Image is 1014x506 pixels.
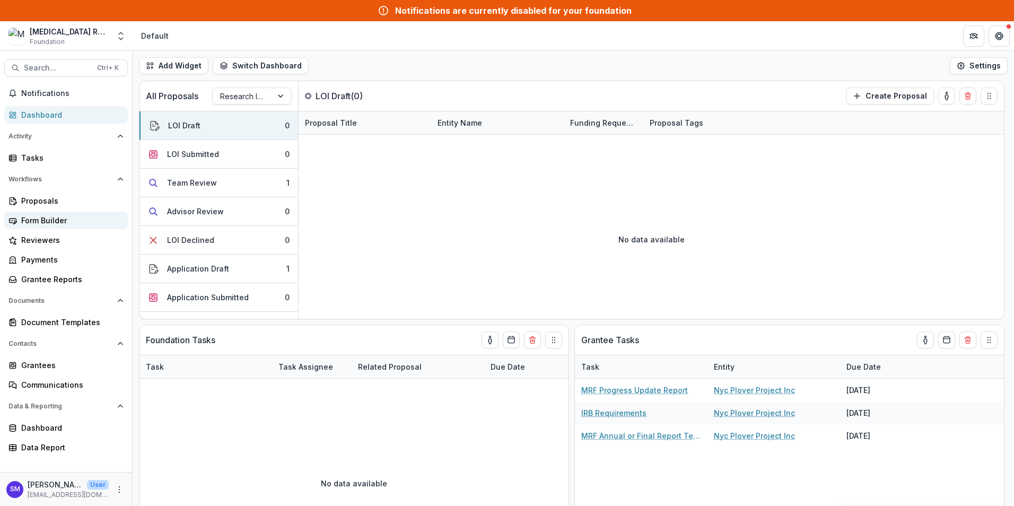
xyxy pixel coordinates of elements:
[146,90,198,102] p: All Proposals
[4,192,128,210] a: Proposals
[21,195,119,206] div: Proposals
[482,331,499,348] button: toggle-assigned-to-me
[167,234,214,246] div: LOI Declined
[840,361,887,372] div: Due Date
[503,331,520,348] button: Calendar
[4,171,128,188] button: Open Workflows
[21,442,119,453] div: Data Report
[352,355,484,378] div: Related Proposal
[167,177,217,188] div: Team Review
[21,422,119,433] div: Dashboard
[8,176,113,183] span: Workflows
[989,25,1010,47] button: Get Help
[286,177,290,188] div: 1
[141,30,169,41] div: Default
[431,117,488,128] div: Entity Name
[981,331,998,348] button: Drag
[963,25,984,47] button: Partners
[352,361,428,372] div: Related Proposal
[484,355,564,378] div: Due Date
[21,254,119,265] div: Payments
[21,317,119,328] div: Document Templates
[4,149,128,167] a: Tasks
[840,355,920,378] div: Due Date
[139,355,272,378] div: Task
[285,234,290,246] div: 0
[168,120,200,131] div: LOI Draft
[4,335,128,352] button: Open Contacts
[4,376,128,394] a: Communications
[959,331,976,348] button: Delete card
[146,334,215,346] p: Foundation Tasks
[30,26,109,37] div: [MEDICAL_DATA] Research Fund Workflow Sandbox
[285,120,290,131] div: 0
[431,111,564,134] div: Entity Name
[981,88,998,104] button: Drag
[4,251,128,268] a: Payments
[4,292,128,309] button: Open Documents
[581,430,701,441] a: MRF Annual or Final Report Template
[139,111,298,140] button: LOI Draft0
[575,361,606,372] div: Task
[87,480,109,490] p: User
[21,234,119,246] div: Reviewers
[321,478,387,489] p: No data available
[4,231,128,249] a: Reviewers
[707,355,840,378] div: Entity
[139,361,170,372] div: Task
[4,106,128,124] a: Dashboard
[707,361,741,372] div: Entity
[285,149,290,160] div: 0
[8,297,113,304] span: Documents
[139,255,298,283] button: Application Draft1
[643,117,710,128] div: Proposal Tags
[938,331,955,348] button: Calendar
[8,340,113,347] span: Contacts
[21,379,119,390] div: Communications
[8,28,25,45] img: Misophonia Research Fund Workflow Sandbox
[4,398,128,415] button: Open Data & Reporting
[213,57,309,74] button: Switch Dashboard
[643,111,776,134] div: Proposal Tags
[714,407,795,418] a: Nyc Plover Project Inc
[714,430,795,441] a: Nyc Plover Project Inc
[10,486,20,493] div: Solena Mednicoff
[167,263,229,274] div: Application Draft
[575,355,707,378] div: Task
[21,109,119,120] div: Dashboard
[840,402,920,424] div: [DATE]
[4,313,128,331] a: Document Templates
[524,331,541,348] button: Delete card
[581,334,639,346] p: Grantee Tasks
[139,169,298,197] button: Team Review1
[285,206,290,217] div: 0
[272,361,339,372] div: Task Assignee
[316,90,395,102] p: LOI Draft ( 0 )
[395,4,632,17] div: Notifications are currently disabled for your foundation
[139,226,298,255] button: LOI Declined0
[4,271,128,288] a: Grantee Reports
[272,355,352,378] div: Task Assignee
[484,361,531,372] div: Due Date
[137,28,173,43] nav: breadcrumb
[8,403,113,410] span: Data & Reporting
[938,88,955,104] button: toggle-assigned-to-me
[139,197,298,226] button: Advisor Review0
[4,439,128,456] a: Data Report
[299,117,363,128] div: Proposal Title
[167,292,249,303] div: Application Submitted
[28,490,109,500] p: [EMAIL_ADDRESS][DOMAIN_NAME]
[950,57,1008,74] button: Settings
[24,64,91,73] span: Search...
[285,292,290,303] div: 0
[581,385,688,396] a: MRF Progress Update Report
[840,379,920,402] div: [DATE]
[4,356,128,374] a: Grantees
[167,149,219,160] div: LOI Submitted
[21,89,124,98] span: Notifications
